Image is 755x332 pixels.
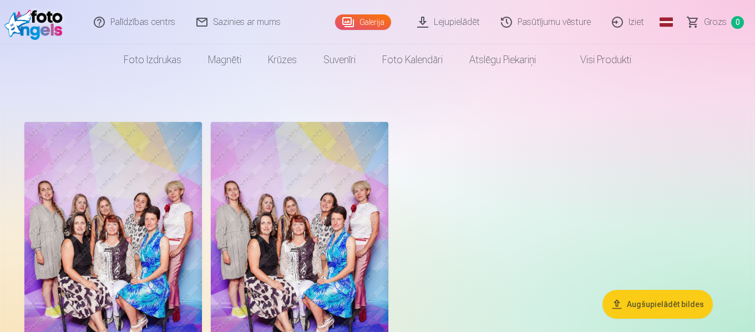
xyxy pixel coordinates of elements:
a: Foto kalendāri [369,44,456,75]
img: /fa1 [4,4,68,40]
a: Atslēgu piekariņi [456,44,549,75]
a: Galerija [335,14,391,30]
a: Krūzes [255,44,310,75]
a: Visi produkti [549,44,645,75]
a: Suvenīri [310,44,369,75]
a: Foto izdrukas [110,44,195,75]
span: Grozs [704,16,727,29]
button: Augšupielādēt bildes [602,290,713,319]
a: Magnēti [195,44,255,75]
span: 0 [731,16,744,29]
